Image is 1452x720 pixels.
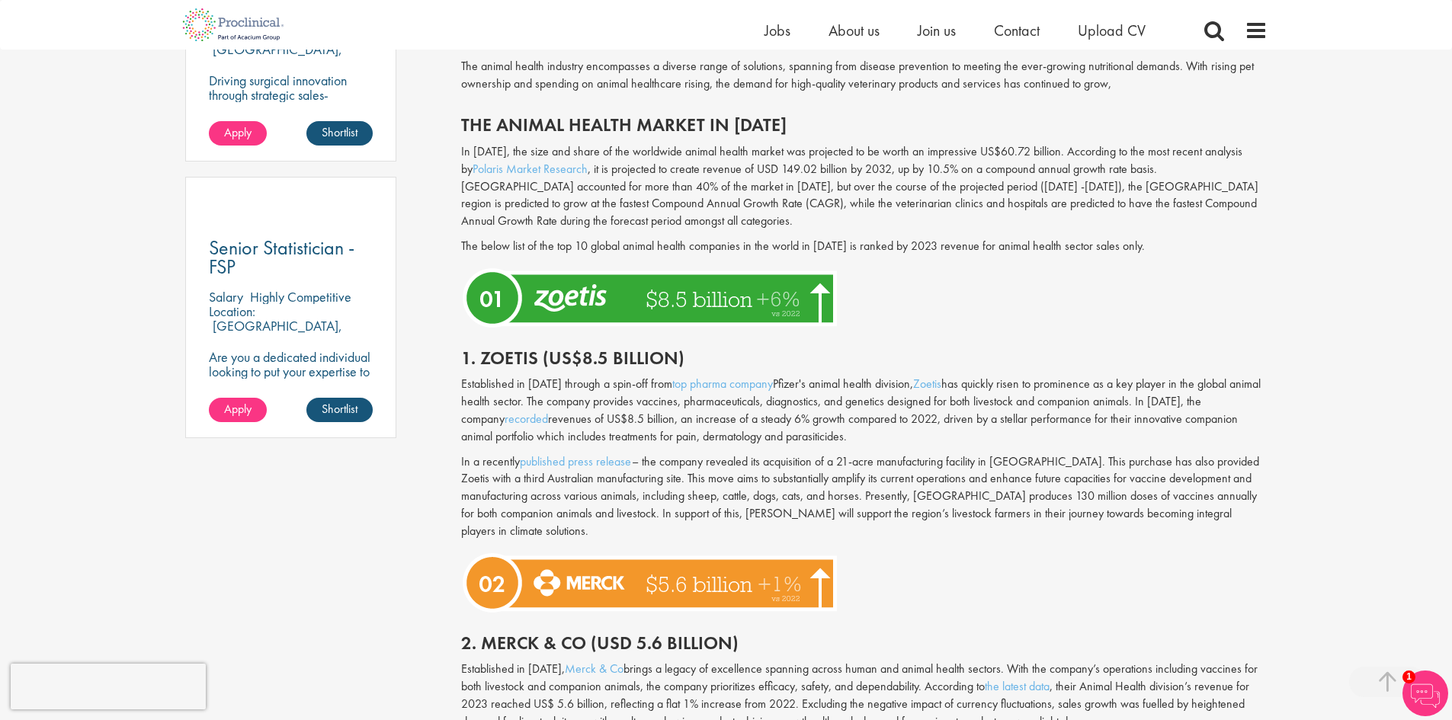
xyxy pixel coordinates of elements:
a: Apply [209,398,267,422]
p: Established in [DATE] through a spin-off from Pfizer's animal health division, has quickly risen ... [461,376,1268,445]
h2: 2. Merck & Co (USD 5.6 billion) [461,633,1268,653]
span: Salary [209,288,243,306]
a: Zoetis [913,376,941,392]
a: Shortlist [306,121,373,146]
p: Are you a dedicated individual looking to put your expertise to work fully flexibly in a remote p... [209,350,373,408]
a: Polaris Market Research [473,161,588,177]
a: the latest data [985,678,1050,694]
a: recorded [505,411,548,427]
a: Senior Statistician - FSP [209,238,373,277]
p: The below list of the top 10 global animal health companies in the world in [DATE] is ranked by 2... [461,238,1268,255]
a: Join us [918,21,956,40]
a: Merck & Co [565,661,623,677]
a: Shortlist [306,398,373,422]
img: Chatbot [1402,670,1448,716]
span: Location: [209,302,255,320]
p: Driving surgical innovation through strategic sales-empowering operating rooms with cutting-edge ... [209,73,373,146]
h2: The Animal Health Market in [DATE] [461,115,1268,135]
a: Jobs [764,21,790,40]
span: Apply [224,401,252,417]
span: 1 [1402,670,1415,683]
iframe: reCAPTCHA [11,664,206,709]
span: Senior Statistician - FSP [209,235,354,280]
h2: 1. Zoetis (US$8.5 billion) [461,348,1268,368]
a: Apply [209,121,267,146]
p: In a recently – the company revealed its acquisition of a 21-acre manufacturing facility in [GEOG... [461,453,1268,540]
p: [GEOGRAPHIC_DATA], [GEOGRAPHIC_DATA] [209,317,342,349]
span: Apply [224,124,252,140]
a: Upload CV [1078,21,1146,40]
p: The animal health industry encompasses a diverse range of solutions, spanning from disease preven... [461,58,1268,93]
a: top pharma company [672,376,773,392]
a: About us [829,21,880,40]
a: published press release [520,453,632,469]
p: [GEOGRAPHIC_DATA], [GEOGRAPHIC_DATA] [209,40,342,72]
p: Highly Competitive [250,288,351,306]
p: In [DATE], the size and share of the worldwide animal health market was projected to be worth an ... [461,143,1268,230]
a: Contact [994,21,1040,40]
